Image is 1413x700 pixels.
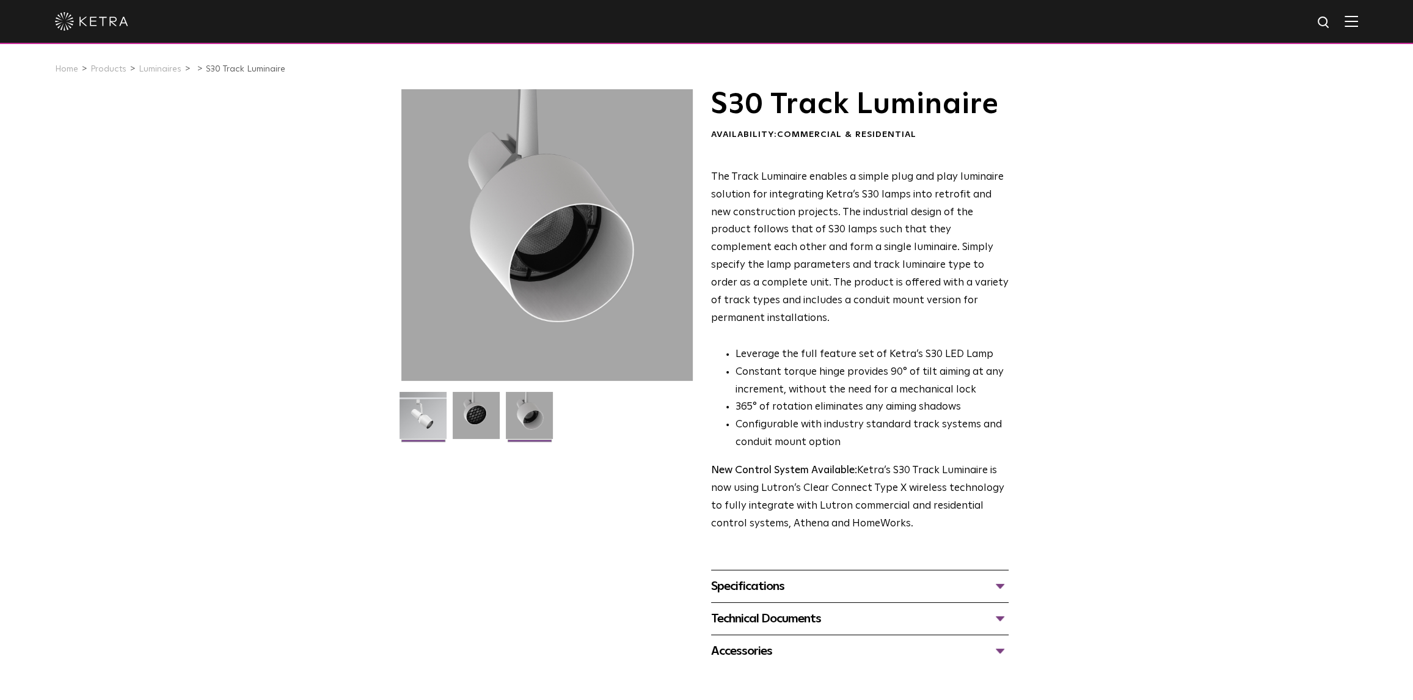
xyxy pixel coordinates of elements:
div: Availability: [711,129,1009,141]
img: S30-Track-Luminaire-2021-Web-Square [400,392,447,448]
li: Leverage the full feature set of Ketra’s S30 LED Lamp [736,346,1009,364]
a: S30 Track Luminaire [206,65,285,73]
div: Accessories [711,641,1009,661]
img: 9e3d97bd0cf938513d6e [506,392,553,448]
a: Home [55,65,78,73]
img: ketra-logo-2019-white [55,12,128,31]
h1: S30 Track Luminaire [711,89,1009,120]
a: Luminaires [139,65,181,73]
span: The Track Luminaire enables a simple plug and play luminaire solution for integrating Ketra’s S30... [711,172,1009,323]
div: Technical Documents [711,609,1009,628]
img: search icon [1316,15,1332,31]
a: Products [90,65,126,73]
img: 3b1b0dc7630e9da69e6b [453,392,500,448]
div: Specifications [711,577,1009,596]
p: Ketra’s S30 Track Luminaire is now using Lutron’s Clear Connect Type X wireless technology to ful... [711,462,1009,533]
li: 365° of rotation eliminates any aiming shadows [736,399,1009,416]
strong: New Control System Available: [711,465,857,476]
span: Commercial & Residential [777,130,916,139]
li: Configurable with industry standard track systems and conduit mount option [736,416,1009,452]
img: Hamburger%20Nav.svg [1345,15,1358,27]
li: Constant torque hinge provides 90° of tilt aiming at any increment, without the need for a mechan... [736,364,1009,399]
